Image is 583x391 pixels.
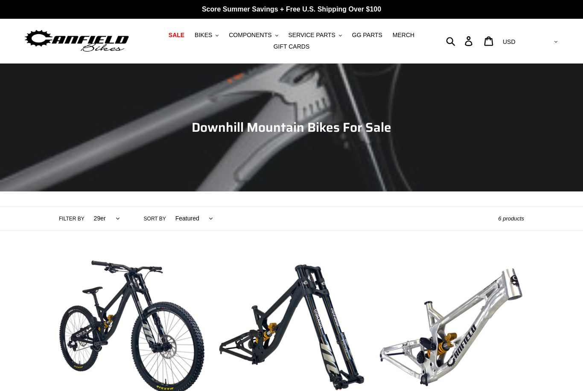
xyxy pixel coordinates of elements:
[388,29,419,41] a: MERCH
[59,215,85,223] label: Filter by
[144,215,166,223] label: Sort by
[288,32,335,39] span: SERVICE PARTS
[393,32,414,39] span: MERCH
[169,32,184,39] span: SALE
[274,43,310,50] span: GIFT CARDS
[195,32,212,39] span: BIKES
[23,28,130,55] img: Canfield Bikes
[224,29,282,41] button: COMPONENTS
[284,29,346,41] button: SERVICE PARTS
[269,41,314,52] a: GIFT CARDS
[352,32,382,39] span: GG PARTS
[229,32,271,39] span: COMPONENTS
[164,29,189,41] a: SALE
[192,117,391,137] span: Downhill Mountain Bikes For Sale
[498,215,524,222] span: 6 products
[190,29,223,41] button: BIKES
[348,29,387,41] a: GG PARTS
